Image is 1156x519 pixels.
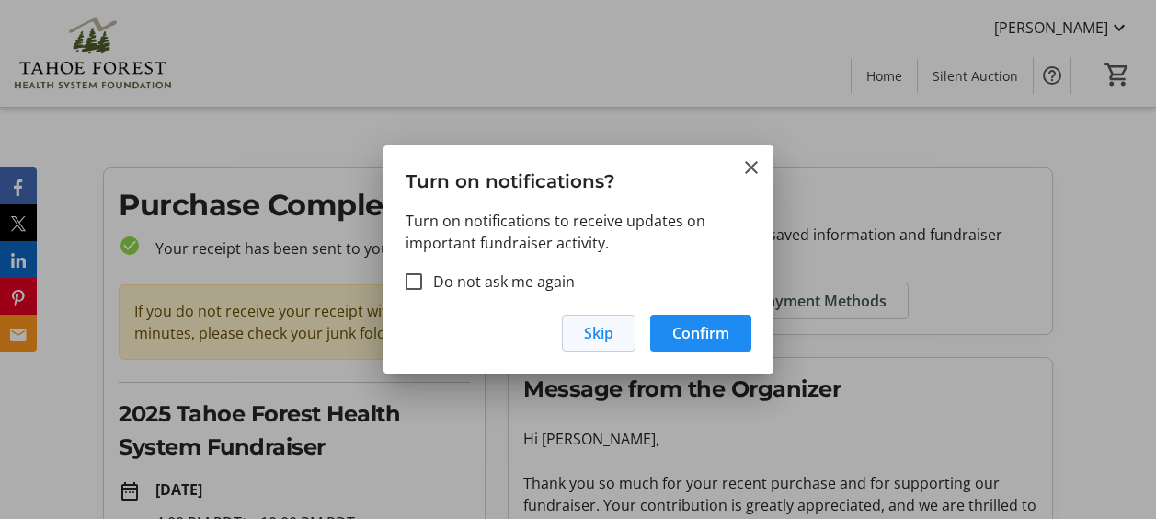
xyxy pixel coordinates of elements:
button: Confirm [650,315,751,352]
h3: Turn on notifications? [383,145,773,209]
label: Do not ask me again [422,271,575,293]
p: Turn on notifications to receive updates on important fundraiser activity. [406,210,751,254]
button: Skip [562,315,635,352]
span: Confirm [672,322,729,344]
button: Close [740,156,762,179]
span: Skip [584,322,613,344]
